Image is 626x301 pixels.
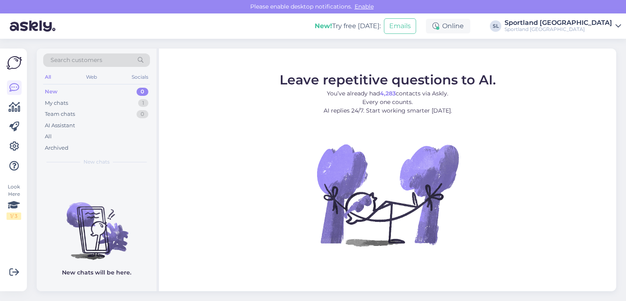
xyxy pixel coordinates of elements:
div: Web [84,72,99,82]
img: No Chat active [314,121,461,268]
span: Leave repetitive questions to AI. [280,71,496,87]
div: 1 [138,99,148,107]
div: Sportland [GEOGRAPHIC_DATA] [505,20,612,26]
b: 4,283 [380,89,396,97]
p: New chats will be here. [62,268,131,277]
div: Sportland [GEOGRAPHIC_DATA] [505,26,612,33]
div: AI Assistant [45,122,75,130]
div: All [45,133,52,141]
div: Archived [45,144,68,152]
div: All [43,72,53,82]
div: My chats [45,99,68,107]
div: 0 [137,88,148,96]
img: No chats [37,188,156,261]
img: Askly Logo [7,55,22,71]
span: Search customers [51,56,102,64]
b: New! [315,22,332,30]
div: Team chats [45,110,75,118]
div: 1 / 3 [7,212,21,220]
div: Look Here [7,183,21,220]
div: 0 [137,110,148,118]
span: New chats [84,158,110,166]
div: SL [490,20,501,32]
div: Try free [DATE]: [315,21,381,31]
span: Enable [352,3,376,10]
div: New [45,88,57,96]
div: Socials [130,72,150,82]
div: Online [426,19,470,33]
p: You’ve already had contacts via Askly. Every one counts. AI replies 24/7. Start working smarter [... [280,89,496,115]
button: Emails [384,18,416,34]
a: Sportland [GEOGRAPHIC_DATA]Sportland [GEOGRAPHIC_DATA] [505,20,621,33]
